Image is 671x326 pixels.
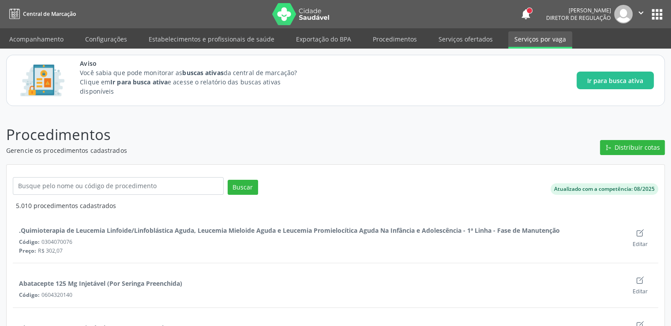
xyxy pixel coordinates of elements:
div: Atualizado com a competência: 08/2025 [554,185,655,193]
span: Ir para busca ativa [587,76,643,85]
div: 0604320140 [19,291,622,299]
div: Abatacepte 125 Mg Injetável (Por Seringa Preenchida) [19,279,182,288]
strong: buscas ativas [182,68,223,77]
button: Ir para busca ativa [577,72,654,89]
img: img [614,5,633,23]
a: Exportação do BPA [290,31,357,47]
i:  [636,8,646,18]
a: Acompanhamento [3,31,70,47]
span: Preço: [19,247,36,254]
a: Procedimentos [367,31,423,47]
button: notifications [520,8,532,20]
ion-icon: git merge outline [605,144,611,151]
a: Central de Marcação [6,7,76,21]
span: Código: [19,238,40,246]
a: Configurações [79,31,133,47]
ion-icon: create outline [636,276,645,284]
div: 5.010 procedimentos cadastrados [16,201,658,210]
p: Procedimentos [6,124,467,146]
div: [PERSON_NAME] [546,7,611,14]
span: Diretor de regulação [546,14,611,22]
button:  [633,5,649,23]
div: .Quimioterapia de Leucemia Linfoide/Linfoblástica Aguda, Leucemia Mieloide Aguda e Leucemia Promi... [19,226,560,235]
a: Serviços por vaga [508,31,572,49]
button: git merge outline Distribuir cotas [600,140,665,155]
p: Você sabia que pode monitorar as da central de marcação? Clique em e acesse o relatório das busca... [80,68,313,96]
div: 0304070076 [19,238,622,246]
ion-icon: create outline [636,228,645,237]
span: R$ 302,07 [38,247,63,254]
strong: Ir para busca ativa [110,78,168,86]
img: Imagem de CalloutCard [17,61,67,100]
button: apps [649,7,665,22]
span: Editar [633,240,648,248]
a: Serviços ofertados [432,31,499,47]
input: Busque pelo nome ou código de procedimento [13,177,224,195]
p: Gerencie os procedimentos cadastrados [6,146,467,155]
a: Estabelecimentos e profissionais de saúde [142,31,281,47]
span: Distribuir cotas [615,143,660,152]
span: Aviso [80,59,313,68]
span: Central de Marcação [23,10,76,18]
span: Editar [633,288,648,295]
button: Buscar [228,180,258,195]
